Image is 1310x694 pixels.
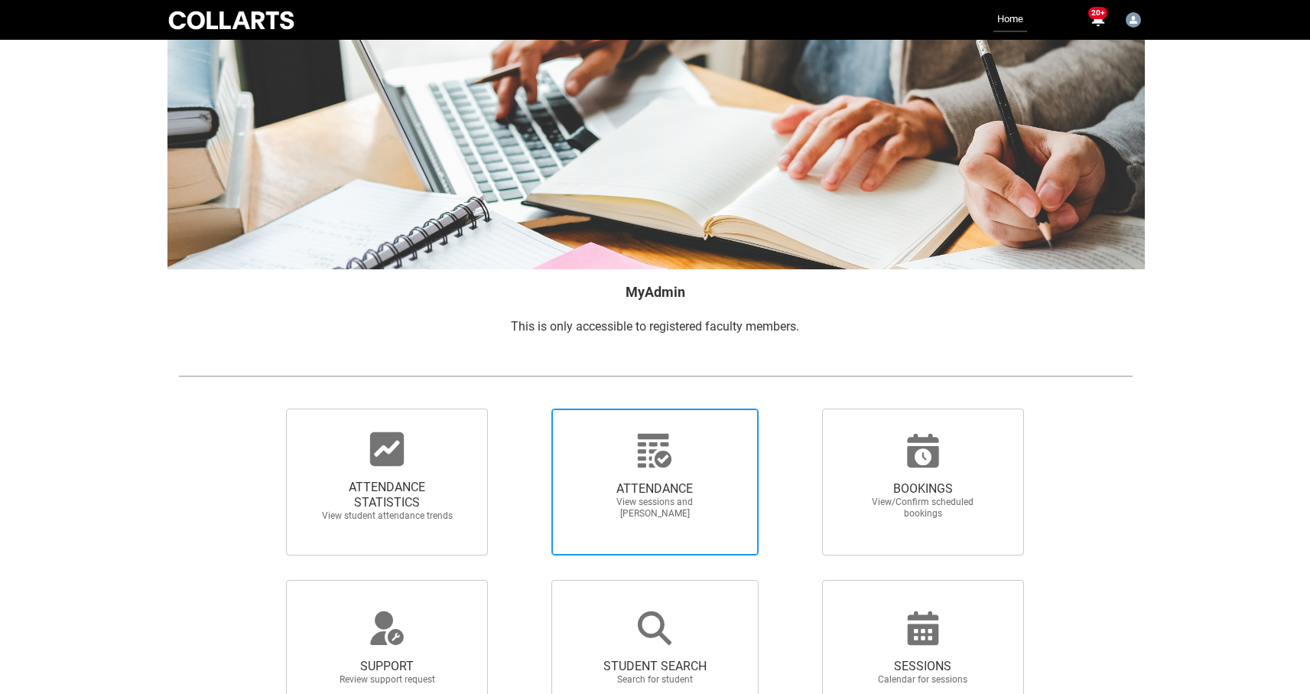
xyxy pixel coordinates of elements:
span: Calendar for sessions [856,674,990,686]
span: SESSIONS [856,659,990,674]
span: View sessions and [PERSON_NAME] [587,497,722,520]
h2: MyAdmin [178,282,1133,302]
img: REDU_GREY_LINE [178,368,1133,384]
span: STUDENT SEARCH [587,659,722,674]
span: This is only accessible to registered faculty members. [511,319,799,334]
span: Search for student [587,674,722,686]
span: ATTENDANCE STATISTICS [320,480,454,510]
span: View/Confirm scheduled bookings [856,497,990,520]
button: 20+ [1088,11,1107,29]
button: User Profile Chrissie Vincent [1122,6,1145,31]
span: SUPPORT [320,659,454,674]
span: BOOKINGS [856,481,990,497]
a: Home [993,8,1027,32]
span: ATTENDANCE [587,481,722,497]
span: Review support request [320,674,454,686]
span: View student attendance trends [320,510,454,522]
img: Chrissie Vincent [1126,12,1141,28]
span: 20+ [1088,7,1107,19]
